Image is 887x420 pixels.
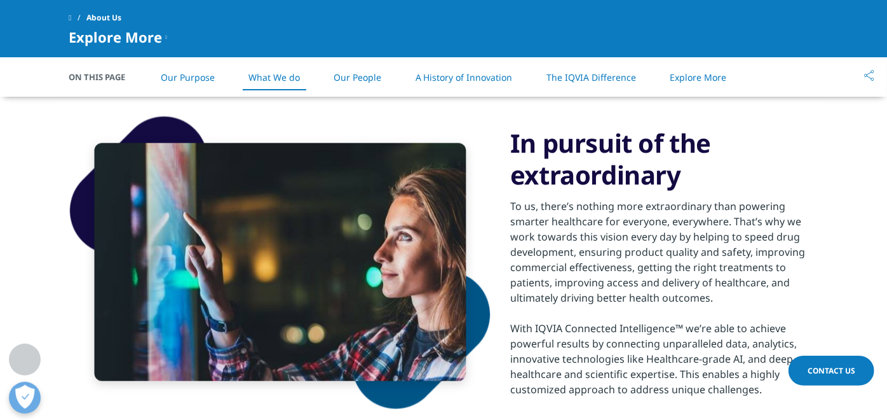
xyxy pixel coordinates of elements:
[69,115,491,410] img: shape-1.png
[510,199,818,305] div: To us, there’s nothing more extraordinary than powering smarter healthcare for everyone, everywhe...
[69,29,162,45] span: Explore More
[670,71,726,83] a: Explore More
[161,71,215,83] a: Our Purpose
[808,365,855,376] span: Contact Us
[789,356,874,386] a: Contact Us
[248,71,300,83] a: What We do
[334,71,381,83] a: Our People
[546,71,636,83] a: The IQVIA Difference
[69,71,139,83] span: On This Page
[9,382,41,414] button: Open Preferences
[86,6,121,29] span: About Us
[510,127,818,191] h3: In pursuit of the extraordinary
[416,71,513,83] a: A History of Innovation
[510,321,818,397] div: With IQVIA Connected Intelligence™ we’re able to achieve powerful results by connecting unparalle...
